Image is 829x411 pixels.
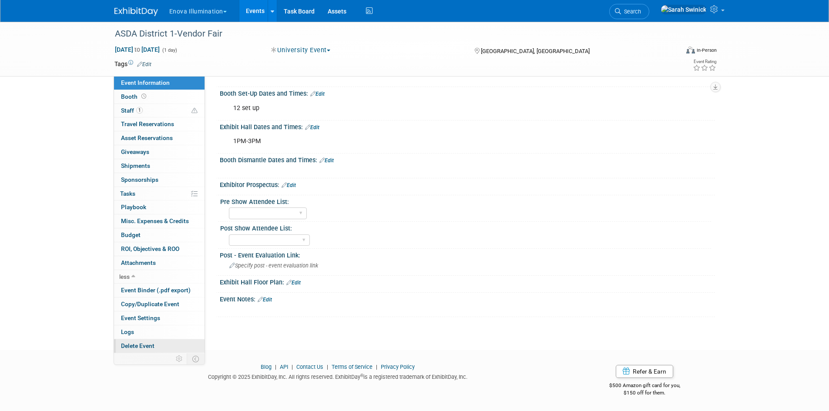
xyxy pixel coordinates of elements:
[621,8,641,15] span: Search
[191,107,198,115] span: Potential Scheduling Conflict -- at least one attendee is tagged in another overlapping event.
[114,284,205,297] a: Event Binder (.pdf export)
[686,47,695,53] img: Format-Inperson.png
[114,46,160,53] span: [DATE] [DATE]
[121,120,174,127] span: Travel Reservations
[268,46,334,55] button: University Event
[121,107,143,114] span: Staff
[114,159,205,173] a: Shipments
[280,364,288,370] a: API
[114,311,205,325] a: Event Settings
[121,148,149,155] span: Giveaways
[121,217,189,224] span: Misc. Expenses & Credits
[114,200,205,214] a: Playbook
[282,182,296,188] a: Edit
[609,4,649,19] a: Search
[360,373,363,378] sup: ®
[114,270,205,284] a: less
[114,256,205,270] a: Attachments
[114,339,205,353] a: Delete Event
[161,47,177,53] span: (1 day)
[133,46,141,53] span: to
[137,61,151,67] a: Edit
[220,195,711,206] div: Pre Show Attendee List:
[381,364,415,370] a: Privacy Policy
[121,93,148,100] span: Booth
[114,76,205,90] a: Event Information
[114,117,205,131] a: Travel Reservations
[136,107,143,114] span: 1
[114,214,205,228] a: Misc. Expenses & Credits
[227,100,619,117] div: 12 set up
[114,187,205,200] a: Tasks
[114,228,205,242] a: Budget
[114,90,205,104] a: Booth
[114,173,205,187] a: Sponsorships
[220,249,715,260] div: Post - Event Evaluation Link:
[220,293,715,304] div: Event Notes:
[325,364,330,370] span: |
[140,93,148,100] span: Booth not reserved yet
[229,262,318,269] span: Specify post - event evaluation link
[628,45,717,58] div: Event Format
[661,5,707,14] img: Sarah Swinick
[121,231,141,238] span: Budget
[319,157,334,164] a: Edit
[220,178,715,190] div: Exhibitor Prospectus:
[121,259,156,266] span: Attachments
[310,91,325,97] a: Edit
[114,131,205,145] a: Asset Reservations
[121,162,150,169] span: Shipments
[121,314,160,321] span: Event Settings
[374,364,379,370] span: |
[296,364,323,370] a: Contact Us
[693,60,716,64] div: Event Rating
[305,124,319,130] a: Edit
[273,364,279,370] span: |
[261,364,272,370] a: Blog
[172,353,187,364] td: Personalize Event Tab Strip
[286,280,301,286] a: Edit
[114,297,205,311] a: Copy/Duplicate Event
[121,301,179,307] span: Copy/Duplicate Event
[121,134,173,141] span: Asset Reservations
[220,120,715,132] div: Exhibit Hall Dates and Times:
[114,325,205,339] a: Logs
[114,242,205,256] a: ROI, Objectives & ROO
[227,133,619,150] div: 1PM-3PM
[574,389,715,397] div: $150 off for them.
[121,176,158,183] span: Sponsorships
[121,287,191,294] span: Event Binder (.pdf export)
[114,60,151,68] td: Tags
[220,222,711,233] div: Post Show Attendee List:
[119,273,130,280] span: less
[121,204,146,211] span: Playbook
[114,104,205,117] a: Staff1
[616,365,673,378] a: Refer & Earn
[220,154,715,165] div: Booth Dismantle Dates and Times:
[120,190,135,197] span: Tasks
[114,7,158,16] img: ExhibitDay
[220,276,715,287] div: Exhibit Hall Floor Plan:
[112,26,666,42] div: ASDA District 1-Vendor Fair
[121,342,154,349] span: Delete Event
[114,145,205,159] a: Giveaways
[481,48,590,54] span: [GEOGRAPHIC_DATA], [GEOGRAPHIC_DATA]
[121,79,170,86] span: Event Information
[114,371,562,381] div: Copyright © 2025 ExhibitDay, Inc. All rights reserved. ExhibitDay is a registered trademark of Ex...
[332,364,373,370] a: Terms of Service
[121,245,179,252] span: ROI, Objectives & ROO
[121,328,134,335] span: Logs
[187,353,205,364] td: Toggle Event Tabs
[696,47,717,53] div: In-Person
[289,364,295,370] span: |
[220,87,715,98] div: Booth Set-Up Dates and Times:
[574,376,715,396] div: $500 Amazon gift card for you,
[258,297,272,303] a: Edit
